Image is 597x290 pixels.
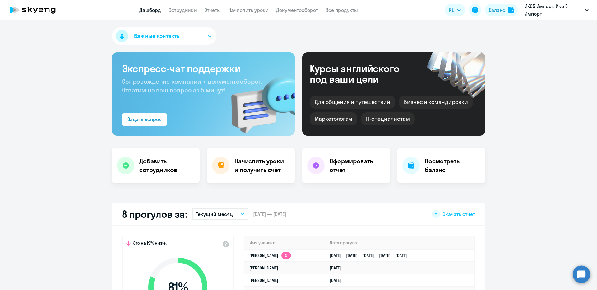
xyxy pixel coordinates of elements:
button: ИКС5 Импорт, Икс 5 Импорт [521,2,592,17]
h4: Начислить уроки и получить счёт [234,157,289,174]
span: Скачать отчет [442,211,475,217]
a: [PERSON_NAME] [249,278,278,283]
a: Дашборд [139,7,161,13]
button: Балансbalance [485,4,518,16]
img: bg-img [222,66,295,136]
div: Задать вопрос [127,115,162,123]
h2: 8 прогулов за: [122,208,187,220]
a: [DATE][DATE][DATE][DATE][DATE] [330,253,412,258]
a: Сотрудники [169,7,197,13]
a: Отчеты [204,7,221,13]
a: Начислить уроки [228,7,269,13]
div: Курсы английского под ваши цели [310,63,416,84]
h4: Посмотреть баланс [425,157,480,174]
div: Маркетологам [310,112,357,125]
span: RU [449,6,455,14]
p: ИКС5 Импорт, Икс 5 Импорт [525,2,582,17]
a: [DATE] [330,265,346,271]
div: Для общения и путешествий [310,96,395,109]
button: Текущий месяц [192,208,248,220]
h4: Сформировать отчет [330,157,385,174]
span: Сопровождение компании + документооборот. Ответим на ваш вопрос за 5 минут! [122,77,262,94]
app-skyeng-badge: 5 [281,252,291,259]
span: Важные контакты [134,32,181,40]
span: Это на 19% ниже, [133,240,167,248]
h4: Добавить сотрудников [139,157,195,174]
button: Задать вопрос [122,113,167,126]
h3: Экспресс-чат поддержки [122,62,285,75]
th: Имя ученика [244,236,325,249]
a: [PERSON_NAME]5 [249,253,291,258]
div: Бизнес и командировки [399,96,473,109]
div: Баланс [489,6,505,14]
a: [PERSON_NAME] [249,265,278,271]
a: Все продукты [326,7,358,13]
a: Документооборот [276,7,318,13]
div: IT-специалистам [361,112,414,125]
span: [DATE] — [DATE] [253,211,286,217]
button: RU [445,4,465,16]
a: [DATE] [330,278,346,283]
img: balance [508,7,514,13]
p: Текущий месяц [196,210,233,218]
button: Важные контакты [112,27,216,45]
th: Дата прогула [325,236,474,249]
